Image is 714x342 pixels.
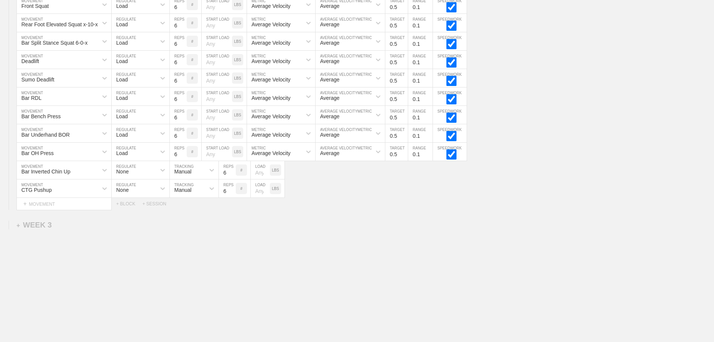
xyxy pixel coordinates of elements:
[251,58,290,64] div: Average Velocity
[320,95,340,101] div: Average
[191,58,193,62] p: #
[116,150,128,156] div: Load
[21,21,98,27] div: Rear Foot Elevated Squat x-10-x
[234,3,241,7] p: LBS
[116,113,128,119] div: Load
[251,113,290,119] div: Average Velocity
[116,21,128,27] div: Load
[251,21,290,27] div: Average Velocity
[116,169,129,175] div: None
[191,95,193,99] p: #
[21,58,39,64] div: Deadlift
[234,58,241,62] p: LBS
[23,200,27,207] span: +
[21,169,70,175] div: Bar Inverted Chin Up
[320,40,340,46] div: Average
[21,77,54,83] div: Sumo Deadlift
[21,113,61,119] div: Bar Bench Press
[677,306,714,342] iframe: Chat Widget
[116,95,128,101] div: Load
[251,161,270,179] input: Any
[251,3,290,9] div: Average Velocity
[272,168,279,172] p: LBS
[202,69,232,87] input: Any
[320,58,340,64] div: Average
[202,124,232,142] input: Any
[16,221,52,229] div: WEEK 3
[234,76,241,80] p: LBS
[320,113,340,119] div: Average
[21,3,49,9] div: Front Squat
[320,150,340,156] div: Average
[21,132,70,138] div: Bar Underhand BOR
[21,40,88,46] div: Bar Split Stance Squat 6-0-x
[320,3,340,9] div: Average
[202,14,232,32] input: Any
[234,131,241,136] p: LBS
[251,95,290,101] div: Average Velocity
[21,187,52,193] div: CTG Pushup
[21,95,42,101] div: Bar RDL
[191,113,193,117] p: #
[116,187,129,193] div: None
[234,95,241,99] p: LBS
[191,21,193,25] p: #
[116,58,128,64] div: Load
[16,222,20,229] span: +
[251,179,270,197] input: Any
[202,143,232,161] input: Any
[202,32,232,50] input: Any
[272,187,279,191] p: LBS
[240,187,242,191] p: #
[240,168,242,172] p: #
[251,40,290,46] div: Average Velocity
[251,77,290,83] div: Average Velocity
[234,21,241,25] p: LBS
[191,39,193,44] p: #
[142,201,172,206] div: + SESSION
[116,40,128,46] div: Load
[16,198,112,210] div: MOVEMENT
[202,51,232,69] input: Any
[116,3,128,9] div: Load
[320,77,340,83] div: Average
[21,150,54,156] div: Bar OH Press
[174,187,192,193] div: Manual
[320,132,340,138] div: Average
[191,76,193,80] p: #
[234,113,241,117] p: LBS
[320,21,340,27] div: Average
[116,77,128,83] div: Load
[202,106,232,124] input: Any
[234,150,241,154] p: LBS
[234,39,241,44] p: LBS
[116,132,128,138] div: Load
[202,87,232,105] input: Any
[191,150,193,154] p: #
[251,132,290,138] div: Average Velocity
[174,169,192,175] div: Manual
[116,201,142,206] div: + BLOCK
[191,131,193,136] p: #
[251,150,290,156] div: Average Velocity
[191,3,193,7] p: #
